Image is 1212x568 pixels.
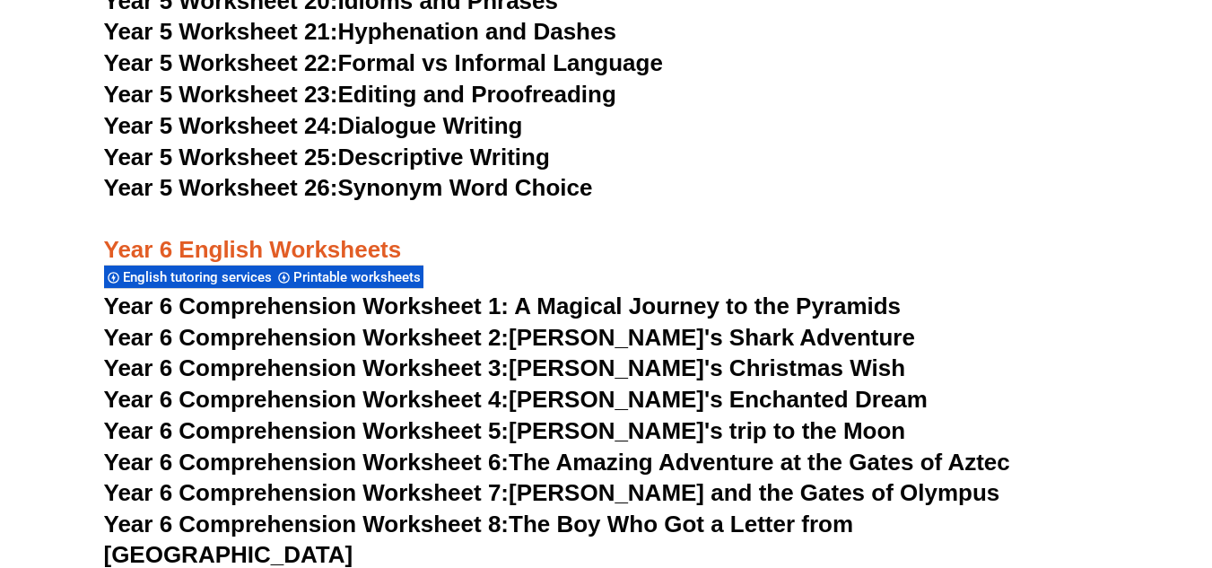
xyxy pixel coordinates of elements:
a: Year 5 Worksheet 26:Synonym Word Choice [104,174,593,201]
a: Year 6 Comprehension Worksheet 7:[PERSON_NAME] and the Gates of Olympus [104,479,1000,506]
a: Year 6 Comprehension Worksheet 8:The Boy Who Got a Letter from [GEOGRAPHIC_DATA] [104,511,854,568]
a: Year 5 Worksheet 21:Hyphenation and Dashes [104,18,616,45]
h3: Year 6 English Worksheets [104,205,1109,266]
span: Year 6 Comprehension Worksheet 8: [104,511,510,537]
a: Year 6 Comprehension Worksheet 1: A Magical Journey to the Pyramids [104,293,902,319]
span: Year 6 Comprehension Worksheet 3: [104,354,510,381]
a: Year 5 Worksheet 23:Editing and Proofreading [104,81,616,108]
span: Printable worksheets [293,269,426,285]
span: Year 5 Worksheet 25: [104,144,338,170]
span: Year 5 Worksheet 22: [104,49,338,76]
a: Year 5 Worksheet 25:Descriptive Writing [104,144,550,170]
div: English tutoring services [104,265,275,289]
span: Year 5 Worksheet 21: [104,18,338,45]
span: Year 5 Worksheet 26: [104,174,338,201]
span: Year 5 Worksheet 24: [104,112,338,139]
a: Year 6 Comprehension Worksheet 6:The Amazing Adventure at the Gates of Aztec [104,449,1010,476]
span: Year 6 Comprehension Worksheet 2: [104,324,510,351]
span: Year 5 Worksheet 23: [104,81,338,108]
a: Year 5 Worksheet 22:Formal vs Informal Language [104,49,663,76]
div: Printable worksheets [275,265,423,289]
span: Year 6 Comprehension Worksheet 7: [104,479,510,506]
span: Year 6 Comprehension Worksheet 5: [104,417,510,444]
a: Year 6 Comprehension Worksheet 3:[PERSON_NAME]'s Christmas Wish [104,354,906,381]
a: Year 6 Comprehension Worksheet 4:[PERSON_NAME]'s Enchanted Dream [104,386,928,413]
span: Year 6 Comprehension Worksheet 4: [104,386,510,413]
span: English tutoring services [123,269,277,285]
span: Year 6 Comprehension Worksheet 6: [104,449,510,476]
a: Year 5 Worksheet 24:Dialogue Writing [104,112,523,139]
a: Year 6 Comprehension Worksheet 2:[PERSON_NAME]'s Shark Adventure [104,324,915,351]
iframe: Chat Widget [913,365,1212,568]
a: Year 6 Comprehension Worksheet 5:[PERSON_NAME]'s trip to the Moon [104,417,906,444]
